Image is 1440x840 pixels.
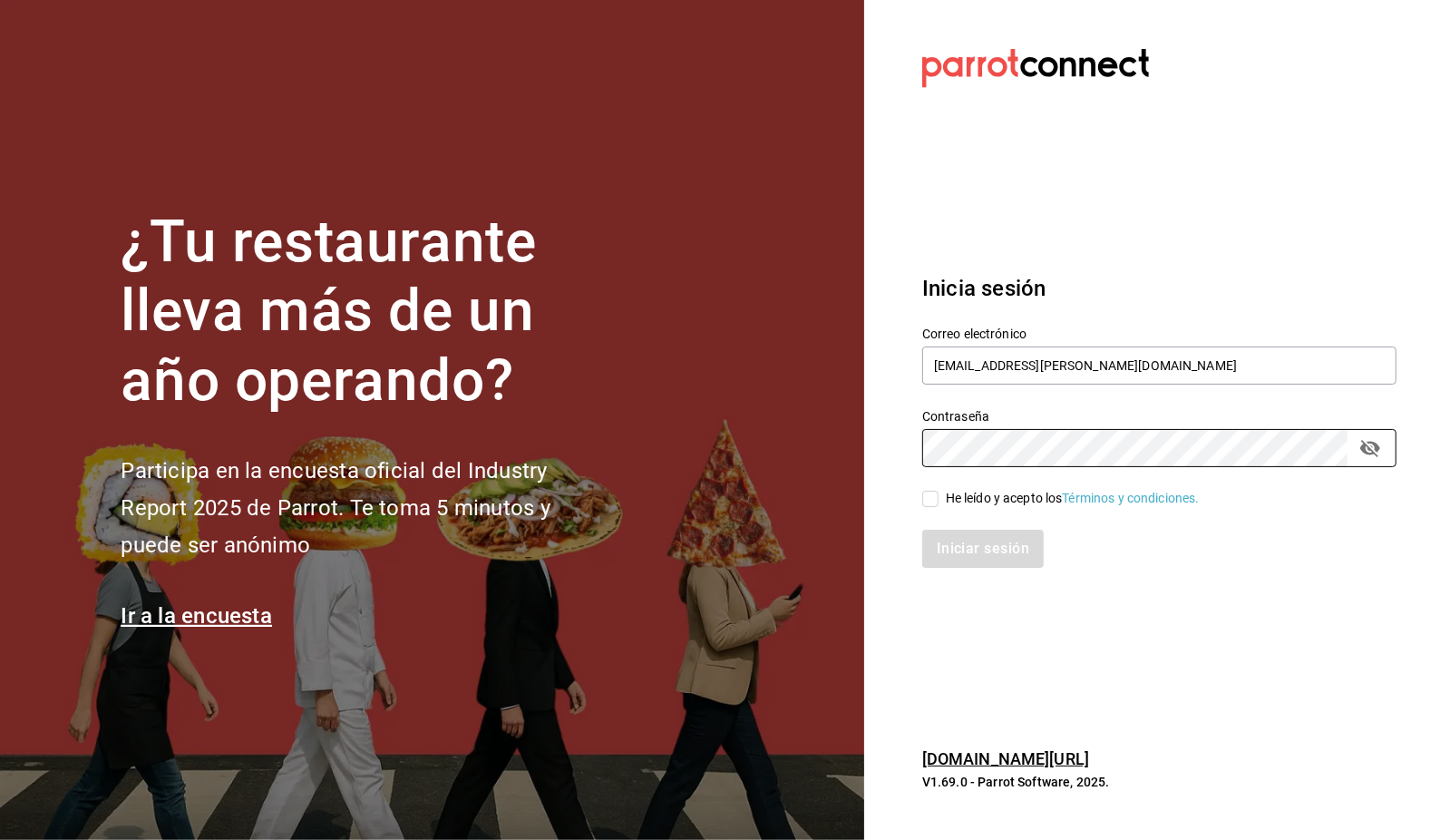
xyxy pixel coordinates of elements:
h2: Participa en la encuesta oficial del Industry Report 2025 de Parrot. Te toma 5 minutos y puede se... [121,453,610,563]
h1: ¿Tu restaurante lleva más de un año operando? [121,208,610,416]
button: passwordField [1355,433,1386,464]
a: [DOMAIN_NAME][URL] [922,749,1089,768]
p: V1.69.0 - Parrot Software, 2025. [922,773,1396,791]
a: Ir a la encuesta [121,603,272,629]
div: He leído y acepto los [946,489,1200,508]
label: Correo electrónico [922,327,1396,340]
h3: Inicia sesión [922,272,1396,305]
input: Ingresa tu correo electrónico [922,347,1396,385]
label: Contraseña [922,410,1396,423]
a: Términos y condiciones. [1063,491,1200,505]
